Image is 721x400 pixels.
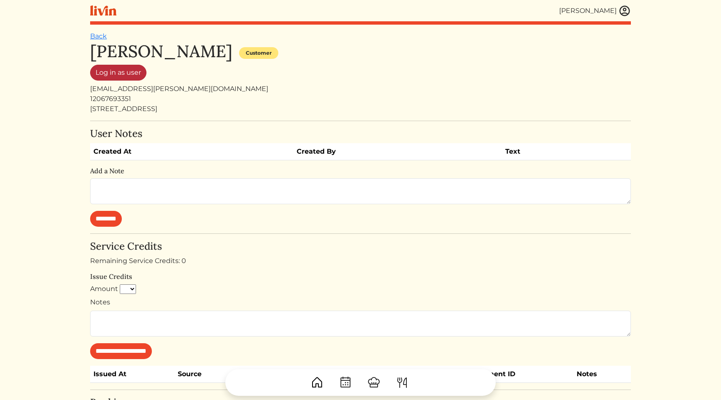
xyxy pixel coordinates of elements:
h6: Issue Credits [90,273,631,281]
label: Amount [90,284,118,294]
div: Remaining Service Credits: 0 [90,256,631,266]
img: user_account-e6e16d2ec92f44fc35f99ef0dc9cddf60790bfa021a6ecb1c896eb5d2907b31c.svg [618,5,631,17]
div: [PERSON_NAME] [559,6,617,16]
label: Notes [90,297,110,307]
div: Customer [239,47,278,59]
th: Created At [90,143,293,160]
img: ForkKnife-55491504ffdb50bab0c1e09e7649658475375261d09fd45db06cec23bce548bf.svg [396,376,409,389]
a: Back [90,32,107,40]
h6: Add a Note [90,167,631,175]
img: CalendarDots-5bcf9d9080389f2a281d69619e1c85352834be518fbc73d9501aef674afc0d57.svg [339,376,352,389]
h4: Service Credits [90,241,631,253]
th: Created By [293,143,502,160]
div: [STREET_ADDRESS] [90,104,631,114]
h1: [PERSON_NAME] [90,41,232,61]
h4: User Notes [90,128,631,140]
th: Text [502,143,600,160]
img: ChefHat-a374fb509e4f37eb0702ca99f5f64f3b6956810f32a249b33092029f8484b388.svg [367,376,381,389]
a: Log in as user [90,65,146,81]
img: livin-logo-a0d97d1a881af30f6274990eb6222085a2533c92bbd1e4f22c21b4f0d0e3210c.svg [90,5,116,16]
div: 12067693351 [90,94,631,104]
div: [EMAIL_ADDRESS][PERSON_NAME][DOMAIN_NAME] [90,84,631,94]
img: House-9bf13187bcbb5817f509fe5e7408150f90897510c4275e13d0d5fca38e0b5951.svg [310,376,324,389]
